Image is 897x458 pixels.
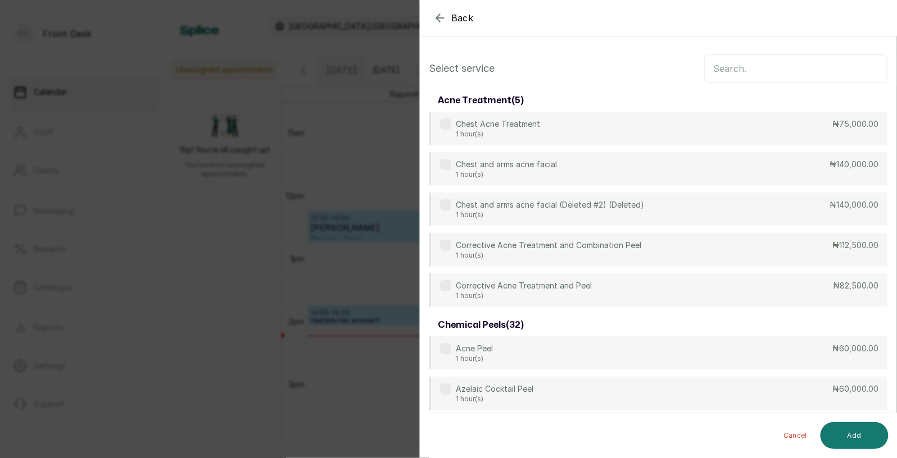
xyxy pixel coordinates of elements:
p: Select service [429,61,495,76]
h3: chemical peels ( 32 ) [438,318,524,332]
p: ₦82,500.00 [833,280,878,291]
p: 1 hour(s) [456,130,540,139]
p: ₦112,500.00 [832,240,878,251]
p: ₦140,000.00 [830,159,878,170]
p: 1 hour(s) [456,170,557,179]
p: ₦60,000.00 [832,343,878,354]
p: ₦60,000.00 [832,383,878,395]
p: Azelaic Cocktail Peel [456,383,533,395]
p: Chest Acne Treatment [456,118,540,130]
h3: acne treatment ( 5 ) [438,94,524,107]
p: Corrective Acne Treatment and Combination Peel [456,240,641,251]
p: Chest and arms acne facial [456,159,557,170]
p: ₦75,000.00 [832,118,878,130]
p: ₦140,000.00 [830,199,878,210]
button: Cancel [774,422,816,449]
p: 1 hour(s) [456,395,533,404]
p: Acne Peel [456,343,493,354]
button: Back [433,11,474,25]
p: 1 hour(s) [456,210,644,219]
p: 1 hour(s) [456,291,592,300]
p: Corrective Acne Treatment and Peel [456,280,592,291]
input: Search. [704,54,887,83]
span: Back [451,11,474,25]
p: 1 hour(s) [456,251,641,260]
button: Add [821,422,889,449]
p: Chest and arms acne facial (Deleted #2) (Deleted) [456,199,644,210]
p: 1 hour(s) [456,354,493,363]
